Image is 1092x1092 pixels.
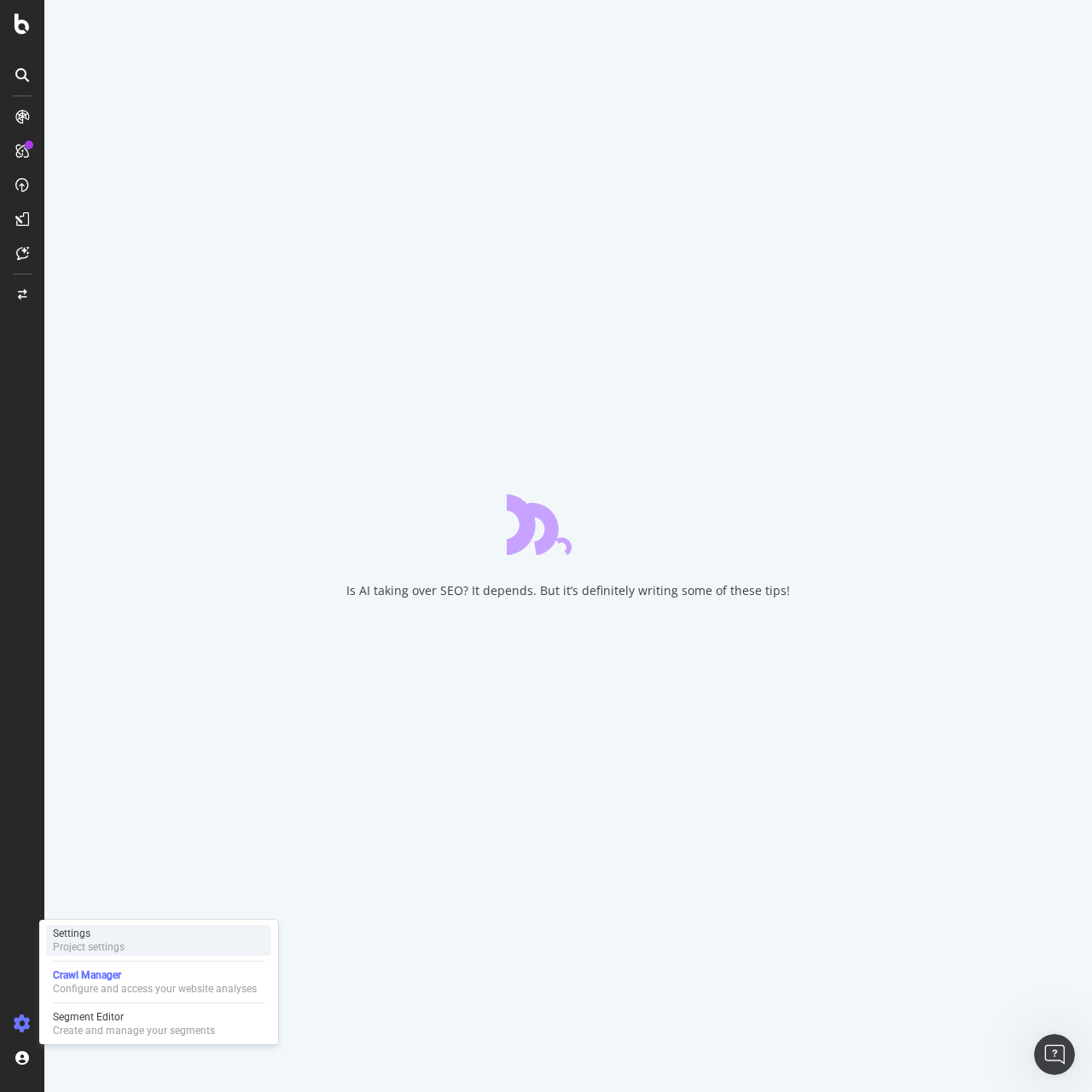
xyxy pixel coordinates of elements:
div: Is AI taking over SEO? It depends. But it’s definitely writing some of these tips! [346,582,790,599]
div: Settings [53,927,125,940]
div: animation [507,494,630,555]
div: Crawl Manager [53,968,257,982]
iframe: Intercom live chat [1034,1034,1075,1075]
div: Segment Editor [53,1010,215,1024]
div: Configure and access your website analyses [53,982,257,996]
div: Create and manage your segments [53,1024,215,1037]
a: Crawl ManagerConfigure and access your website analyses [46,967,271,997]
a: SettingsProject settings [46,925,271,956]
a: Segment EditorCreate and manage your segments [46,1008,271,1039]
div: Project settings [53,940,125,954]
